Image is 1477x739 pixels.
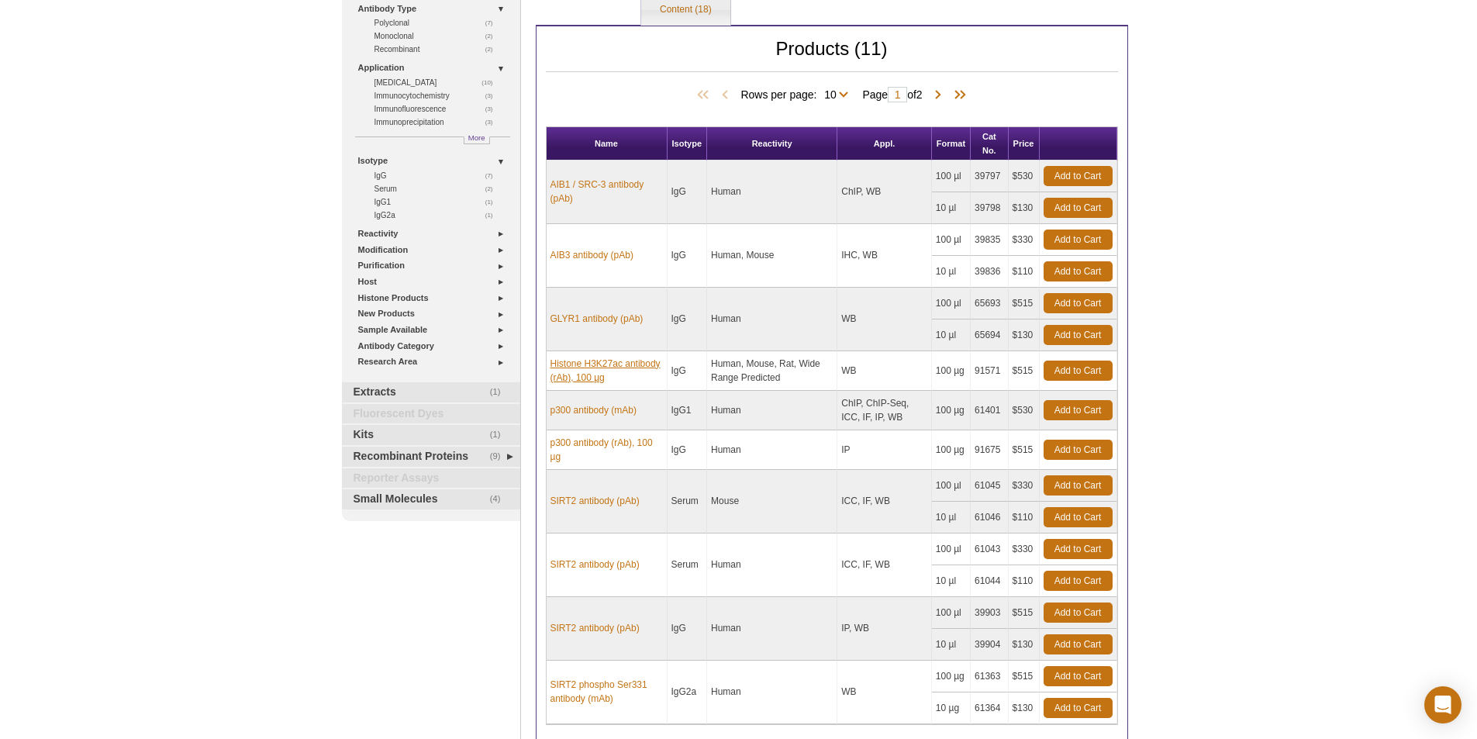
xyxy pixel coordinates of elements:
a: Add to Cart [1044,261,1113,281]
a: Add to Cart [1044,571,1113,591]
td: 91571 [971,351,1008,391]
td: 61045 [971,470,1008,502]
td: 100 µg [932,661,971,692]
a: Research Area [358,354,511,370]
span: (2) [485,29,502,43]
td: 10 µl [932,565,971,597]
td: 100 µg [932,430,971,470]
h2: Products (11) [546,42,1118,72]
a: Application [358,60,511,76]
td: 61363 [971,661,1008,692]
td: IgG1 [668,391,708,430]
td: Human [707,288,837,351]
a: Antibody Type [358,1,511,17]
a: GLYR1 antibody (pAb) [550,312,644,326]
td: $330 [1009,534,1040,565]
a: Add to Cart [1044,361,1113,381]
td: 39835 [971,224,1008,256]
a: Purification [358,257,511,274]
a: Host [358,274,511,290]
td: $130 [1009,192,1040,224]
td: $130 [1009,692,1040,724]
a: Add to Cart [1044,698,1113,718]
td: 10 µl [932,502,971,534]
td: $515 [1009,351,1040,391]
a: AIB1 / SRC-3 antibody (pAb) [550,178,663,205]
td: 65694 [971,319,1008,351]
td: 61364 [971,692,1008,724]
a: Antibody Category [358,338,511,354]
td: 10 µl [932,319,971,351]
td: IHC, WB [837,224,932,288]
td: Human [707,534,837,597]
th: Reactivity [707,127,837,161]
a: Add to Cart [1044,293,1113,313]
span: (3) [485,89,502,102]
td: 39903 [971,597,1008,629]
td: Human [707,661,837,724]
a: (1)IgG1 [374,195,502,209]
a: Add to Cart [1044,440,1113,460]
td: 61044 [971,565,1008,597]
a: Reporter Assays [342,468,520,489]
span: (3) [485,116,502,129]
a: Add to Cart [1044,603,1113,623]
td: IgG [668,430,708,470]
td: 100 µg [932,391,971,430]
a: (1)Extracts [342,382,520,402]
td: ICC, IF, WB [837,470,932,534]
td: $515 [1009,661,1040,692]
td: Serum [668,534,708,597]
span: Last Page [946,88,969,103]
span: (4) [490,489,509,509]
span: (9) [490,447,509,467]
span: (1) [490,382,509,402]
td: 65693 [971,288,1008,319]
th: Cat No. [971,127,1008,161]
td: 100 µl [932,161,971,192]
td: IP, WB [837,597,932,661]
td: IgG [668,597,708,661]
td: $330 [1009,224,1040,256]
div: Open Intercom Messenger [1424,686,1461,723]
span: (10) [481,76,501,89]
td: ChIP, WB [837,161,932,224]
a: Add to Cart [1044,400,1113,420]
td: 61043 [971,534,1008,565]
a: p300 antibody (rAb), 100 µg [550,436,663,464]
a: Add to Cart [1044,475,1113,496]
a: SIRT2 antibody (pAb) [550,494,640,508]
span: (1) [485,195,502,209]
a: (1)Kits [342,425,520,445]
a: (7)IgG [374,169,502,182]
span: Previous Page [717,88,733,103]
a: Sample Available [358,322,511,338]
td: $515 [1009,288,1040,319]
span: More [468,131,485,144]
td: ICC, IF, WB [837,534,932,597]
td: 100 µl [932,470,971,502]
td: WB [837,351,932,391]
td: 100 µl [932,597,971,629]
a: SIRT2 antibody (pAb) [550,621,640,635]
th: Appl. [837,127,932,161]
td: 10 µl [932,256,971,288]
a: (2)Serum [374,182,502,195]
a: p300 antibody (mAb) [550,403,637,417]
span: (7) [485,169,502,182]
a: Reactivity [358,226,511,242]
td: 10 µl [932,192,971,224]
span: (2) [485,182,502,195]
td: 39904 [971,629,1008,661]
a: (3)Immunocytochemistry [374,89,502,102]
a: Fluorescent Dyes [342,404,520,424]
td: $110 [1009,502,1040,534]
span: First Page [694,88,717,103]
a: SIRT2 phospho Ser331 antibody (mAb) [550,678,663,706]
td: $110 [1009,565,1040,597]
a: Add to Cart [1044,539,1113,559]
td: IgG2a [668,661,708,724]
td: 10 µg [932,692,971,724]
td: 100 µl [932,224,971,256]
a: Add to Cart [1044,166,1113,186]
